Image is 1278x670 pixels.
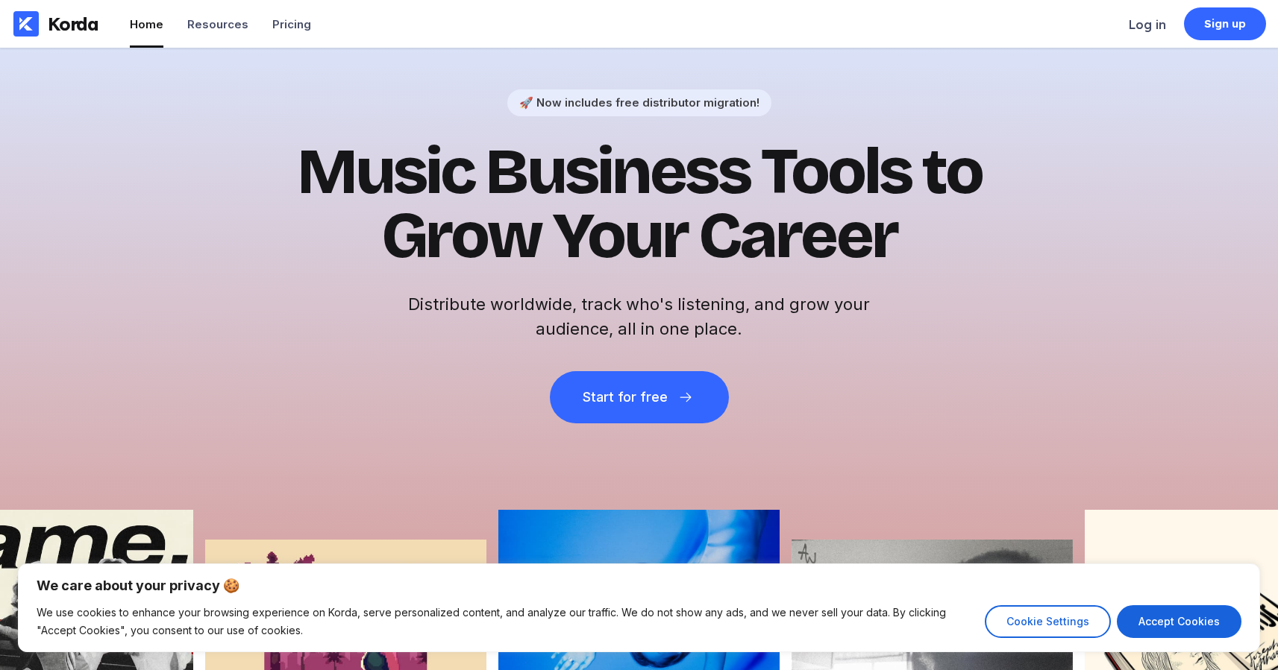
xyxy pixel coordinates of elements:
[519,95,759,110] div: 🚀 Now includes free distributor migration!
[985,605,1111,638] button: Cookie Settings
[550,371,729,423] button: Start for free
[48,13,98,35] div: Korda
[37,604,974,639] p: We use cookies to enhance your browsing experience on Korda, serve personalized content, and anal...
[130,17,163,31] div: Home
[1204,16,1247,31] div: Sign up
[1184,7,1266,40] a: Sign up
[37,577,1241,595] p: We care about your privacy 🍪
[1117,605,1241,638] button: Accept Cookies
[274,140,1005,268] h1: Music Business Tools to Grow Your Career
[1129,17,1166,32] div: Log in
[583,390,668,405] div: Start for free
[401,292,878,341] h2: Distribute worldwide, track who's listening, and grow your audience, all in one place.
[272,17,311,31] div: Pricing
[187,17,248,31] div: Resources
